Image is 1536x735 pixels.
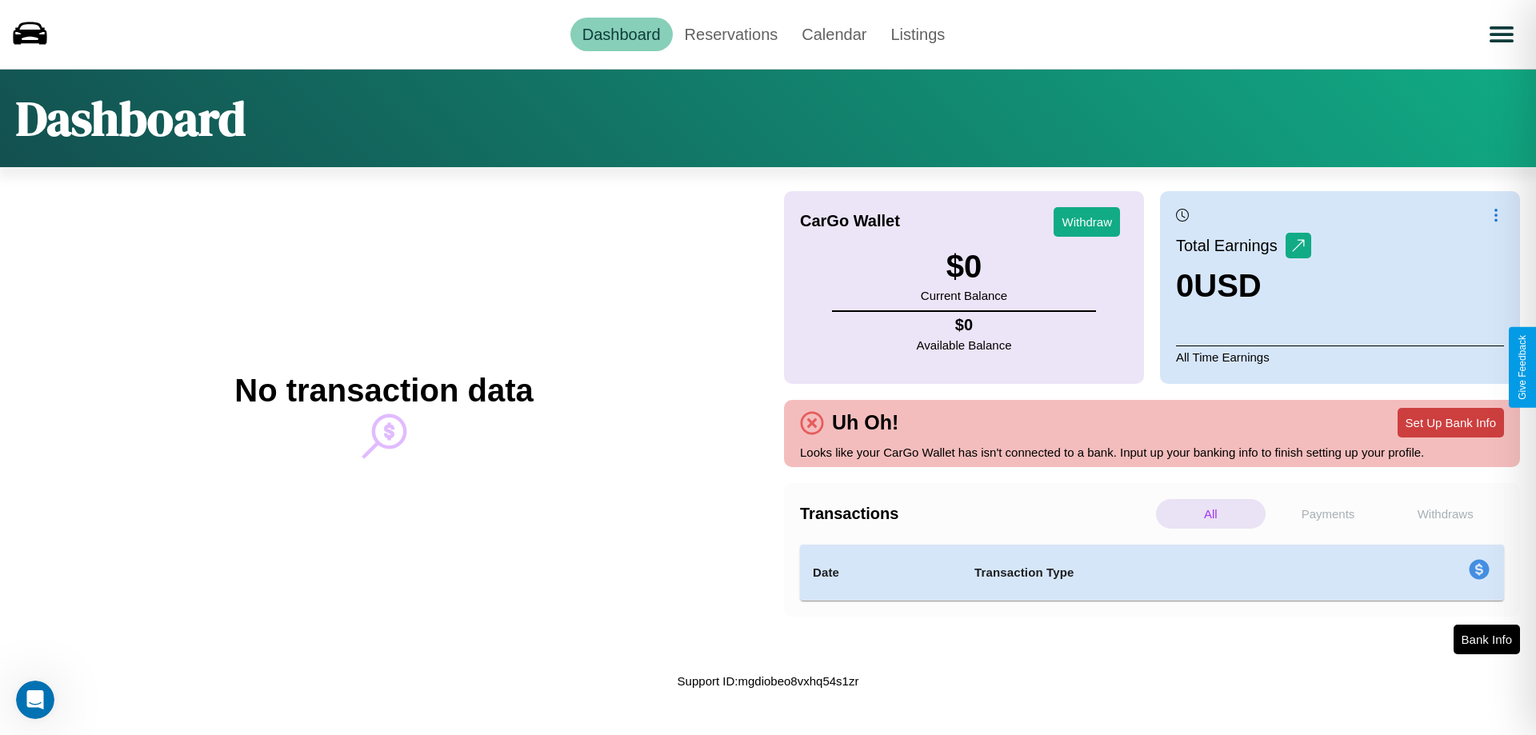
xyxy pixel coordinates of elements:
[678,670,859,692] p: Support ID: mgdiobeo8vxhq54s1zr
[974,563,1338,582] h4: Transaction Type
[878,18,957,51] a: Listings
[800,212,900,230] h4: CarGo Wallet
[800,505,1152,523] h4: Transactions
[1390,499,1500,529] p: Withdraws
[1176,231,1286,260] p: Total Earnings
[921,285,1007,306] p: Current Balance
[921,249,1007,285] h3: $ 0
[1479,12,1524,57] button: Open menu
[1517,335,1528,400] div: Give Feedback
[917,316,1012,334] h4: $ 0
[824,411,906,434] h4: Uh Oh!
[813,563,949,582] h4: Date
[1274,499,1383,529] p: Payments
[1454,625,1520,654] button: Bank Info
[16,681,54,719] iframe: Intercom live chat
[800,545,1504,601] table: simple table
[800,441,1504,463] p: Looks like your CarGo Wallet has isn't connected to a bank. Input up your banking info to finish ...
[790,18,878,51] a: Calendar
[16,86,246,151] h1: Dashboard
[1176,346,1504,368] p: All Time Earnings
[1176,268,1311,304] h3: 0 USD
[1398,408,1504,437] button: Set Up Bank Info
[1156,499,1266,529] p: All
[673,18,790,51] a: Reservations
[234,373,533,409] h2: No transaction data
[1054,207,1120,237] button: Withdraw
[570,18,673,51] a: Dashboard
[917,334,1012,356] p: Available Balance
